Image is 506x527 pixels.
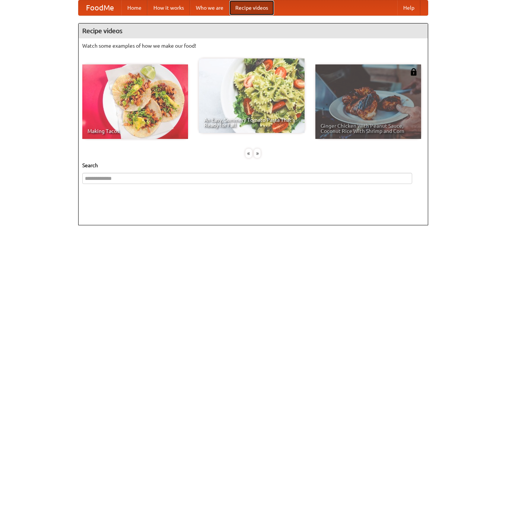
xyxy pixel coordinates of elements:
img: 483408.png [410,68,417,76]
a: Recipe videos [229,0,274,15]
div: » [254,149,261,158]
p: Watch some examples of how we make our food! [82,42,424,50]
a: An Easy, Summery Tomato Pasta That's Ready for Fall [199,58,305,133]
a: Home [121,0,147,15]
div: « [245,149,252,158]
span: Making Tacos [87,128,183,134]
span: An Easy, Summery Tomato Pasta That's Ready for Fall [204,117,299,128]
a: Making Tacos [82,64,188,139]
h5: Search [82,162,424,169]
h4: Recipe videos [79,23,428,38]
a: Who we are [190,0,229,15]
a: FoodMe [79,0,121,15]
a: How it works [147,0,190,15]
a: Help [397,0,420,15]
